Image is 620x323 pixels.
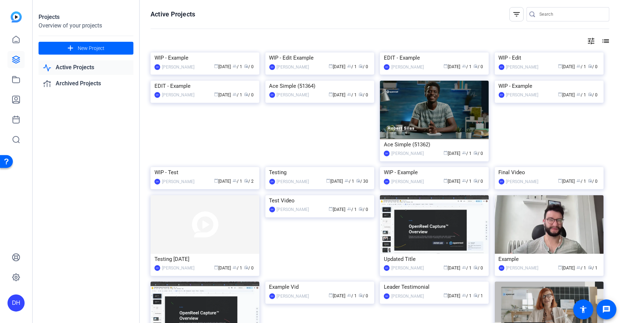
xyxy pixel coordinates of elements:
div: DH [384,179,390,185]
div: Leader Testimonial [384,282,485,292]
span: group [347,207,352,211]
span: [DATE] [329,64,346,69]
div: [PERSON_NAME] [277,206,309,213]
span: / 1 [577,179,586,184]
span: / 0 [359,64,369,69]
div: Test Video [269,195,370,206]
span: / 0 [359,293,369,298]
span: / 1 [473,293,483,298]
span: [DATE] [326,179,343,184]
span: [DATE] [443,293,460,298]
mat-icon: accessibility [579,305,588,314]
span: group [233,178,237,183]
div: Projects [39,13,133,21]
div: EDIT - Example [384,52,485,63]
span: calendar_today [214,178,218,183]
mat-icon: tune [587,37,595,45]
mat-icon: filter_list [512,10,521,19]
span: / 1 [347,64,357,69]
span: / 1 [462,293,472,298]
div: [PERSON_NAME] [391,150,424,157]
div: [PERSON_NAME] [506,64,539,71]
span: radio [473,151,478,155]
span: radio [244,92,248,96]
div: DH [154,92,160,98]
span: radio [359,64,363,68]
span: radio [356,178,361,183]
span: / 1 [462,64,472,69]
span: / 0 [244,64,254,69]
span: / 2 [244,179,254,184]
div: Testing [269,167,370,178]
div: DH [7,294,25,312]
span: / 0 [359,92,369,97]
span: / 1 [233,266,242,271]
span: / 1 [462,266,472,271]
div: [PERSON_NAME] [506,264,539,272]
div: WIP - Example [384,167,485,178]
span: / 1 [233,179,242,184]
div: WIP - Edit Example [269,52,370,63]
span: [DATE] [443,151,460,156]
span: group [462,64,466,68]
input: Search [539,10,604,19]
span: radio [588,92,593,96]
span: group [347,64,352,68]
div: [PERSON_NAME] [277,178,309,185]
div: DH [384,64,390,70]
span: calendar_today [443,178,448,183]
span: / 1 [462,179,472,184]
span: calendar_today [326,178,331,183]
span: calendar_today [214,64,218,68]
span: / 30 [356,179,369,184]
div: DH [499,64,504,70]
div: DH [384,293,390,299]
div: [PERSON_NAME] [162,264,194,272]
span: group [345,178,349,183]
div: DH [384,265,390,271]
div: DH [499,179,504,185]
span: / 1 [345,179,355,184]
span: / 1 [347,207,357,212]
div: WIP - Example [154,52,255,63]
div: [PERSON_NAME] [277,293,309,300]
div: [PERSON_NAME] [391,178,424,185]
span: calendar_today [214,92,218,96]
span: calendar_today [558,265,563,269]
div: Testing [DATE] [154,254,255,264]
span: radio [244,178,248,183]
div: Final Video [499,167,600,178]
span: group [462,178,466,183]
span: / 1 [347,92,357,97]
mat-icon: message [602,305,611,314]
span: / 1 [233,64,242,69]
div: Overview of your projects [39,21,133,30]
div: [PERSON_NAME] [162,64,194,71]
span: / 0 [588,179,598,184]
div: [PERSON_NAME] [506,178,539,185]
span: radio [359,207,363,211]
div: DH [154,64,160,70]
div: EDIT - Example [154,81,255,91]
div: WIP - Edit [499,52,600,63]
div: [PERSON_NAME] [391,264,424,272]
div: [PERSON_NAME] [162,91,194,99]
span: [DATE] [443,179,460,184]
span: [DATE] [214,179,231,184]
span: [DATE] [214,64,231,69]
span: calendar_today [329,92,333,96]
span: / 0 [473,266,483,271]
span: group [577,265,581,269]
span: group [347,293,352,297]
span: radio [473,293,478,297]
span: radio [473,265,478,269]
div: [PERSON_NAME] [277,91,309,99]
div: DH [154,265,160,271]
mat-icon: add [66,44,75,53]
span: [DATE] [214,92,231,97]
span: / 1 [233,92,242,97]
span: radio [359,293,363,297]
span: group [233,64,237,68]
span: / 0 [473,179,483,184]
span: / 1 [577,64,586,69]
